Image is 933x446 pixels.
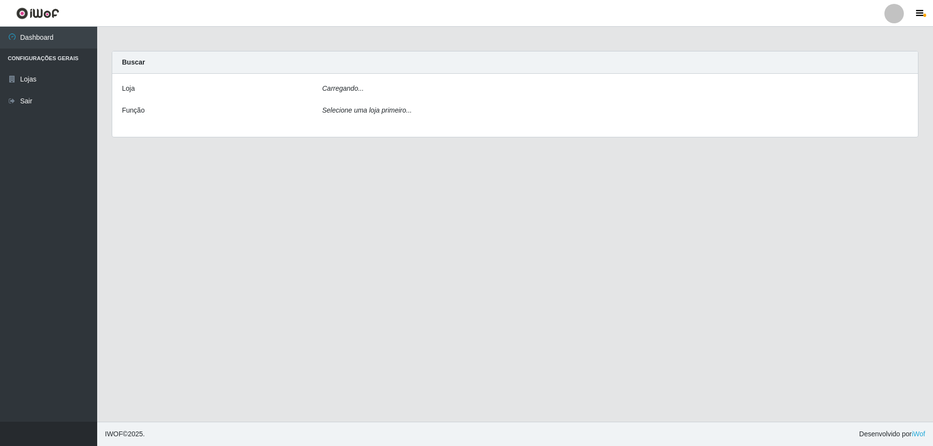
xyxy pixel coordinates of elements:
img: CoreUI Logo [16,7,59,19]
span: IWOF [105,430,123,438]
strong: Buscar [122,58,145,66]
label: Função [122,105,145,116]
i: Carregando... [322,84,364,92]
span: Desenvolvido por [859,429,925,439]
span: © 2025 . [105,429,145,439]
i: Selecione uma loja primeiro... [322,106,412,114]
label: Loja [122,83,135,94]
a: iWof [912,430,925,438]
